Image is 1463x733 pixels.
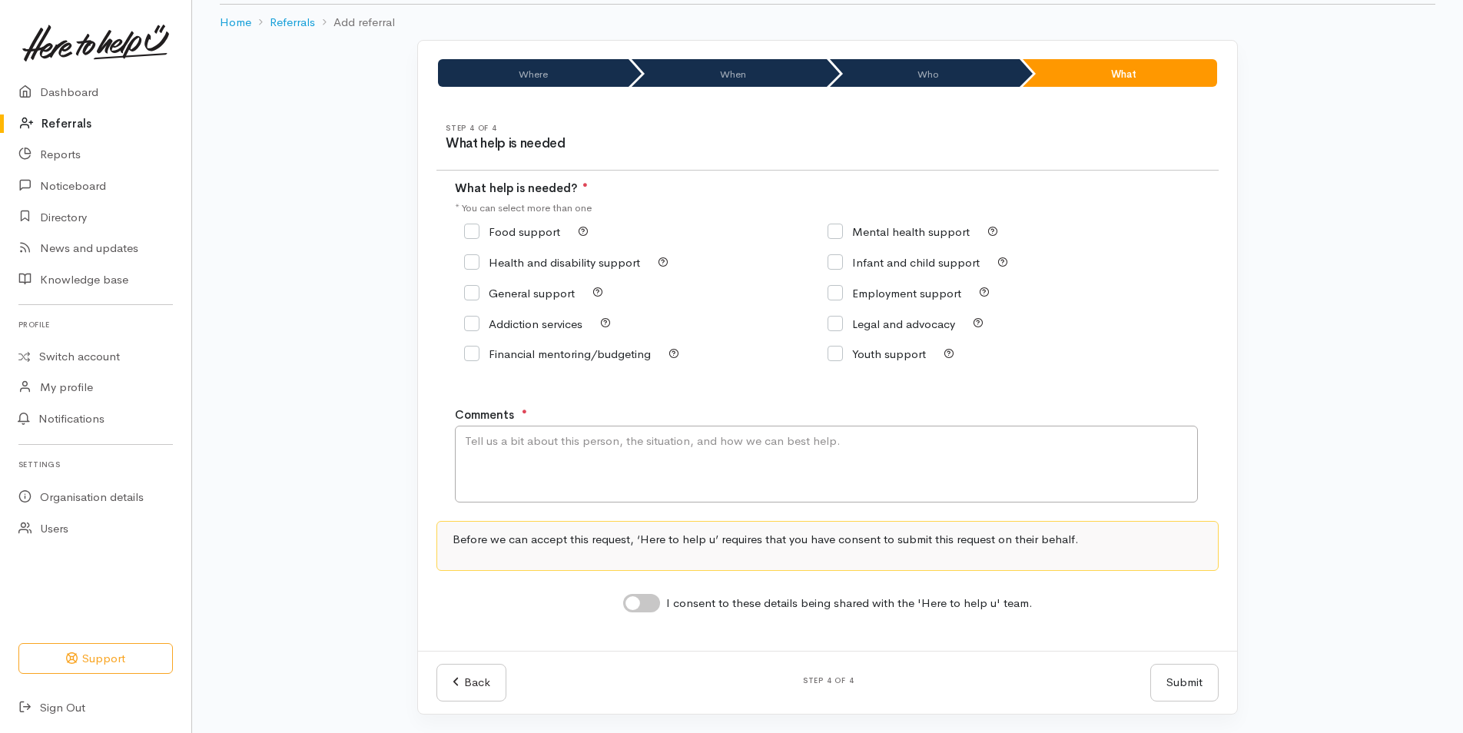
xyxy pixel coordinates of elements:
[436,664,506,701] a: Back
[666,595,1033,612] label: I consent to these details being shared with the 'Here to help u' team.
[525,676,1132,685] h6: Step 4 of 4
[315,14,395,32] li: Add referral
[453,531,1203,549] p: Before we can accept this request, ‘Here to help u’ requires that you have consent to submit this...
[828,257,980,268] label: Infant and child support
[582,181,588,195] span: At least 1 option is required
[464,257,640,268] label: Health and disability support
[582,179,588,190] sup: ●
[270,14,315,32] a: Referrals
[455,201,592,214] small: * You can select more than one
[828,348,926,360] label: Youth support
[446,124,828,132] h6: Step 4 of 4
[1150,664,1219,701] button: Submit
[220,5,1435,41] nav: breadcrumb
[1023,59,1217,87] li: What
[464,287,575,299] label: General support
[464,226,560,237] label: Food support
[18,643,173,675] button: Support
[522,406,527,416] sup: ●
[18,314,173,335] h6: Profile
[830,59,1020,87] li: Who
[828,318,955,330] label: Legal and advocacy
[828,287,961,299] label: Employment support
[438,59,629,87] li: Where
[455,180,588,197] label: What help is needed?
[455,406,514,424] label: Comments
[464,348,651,360] label: Financial mentoring/budgeting
[18,454,173,475] h6: Settings
[464,318,582,330] label: Addiction services
[220,14,251,32] a: Home
[446,137,828,151] h3: What help is needed
[632,59,827,87] li: When
[828,226,970,237] label: Mental health support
